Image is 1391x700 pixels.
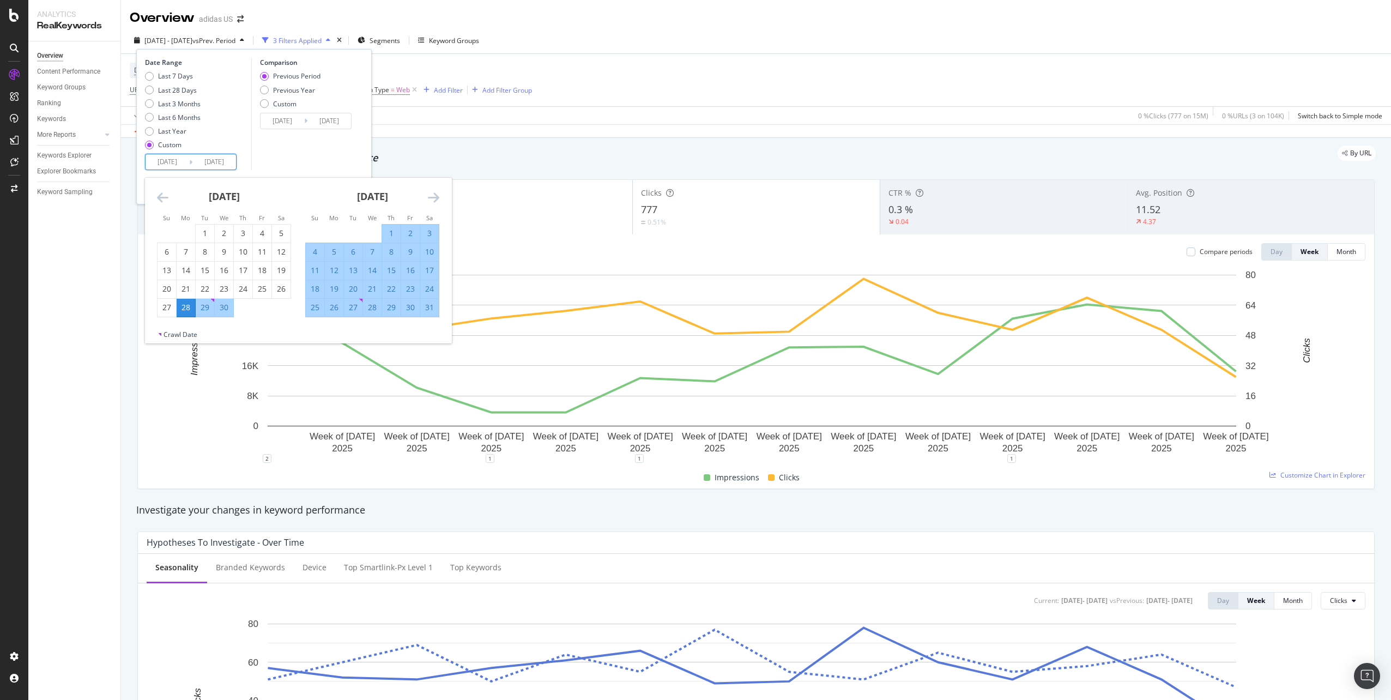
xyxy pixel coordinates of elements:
div: Open Intercom Messenger [1354,663,1380,689]
div: 25 [253,283,271,294]
small: We [368,214,377,222]
div: Compare periods [1200,247,1253,256]
small: Fr [407,214,413,222]
td: Choose Saturday, April 26, 2025 as your check-out date. It’s available. [272,280,291,298]
td: Selected. Tuesday, May 20, 2025 [344,280,363,298]
text: Week of [DATE] [384,431,450,442]
div: 13 [158,265,176,276]
div: Explorer Bookmarks [37,166,96,177]
div: 19 [325,283,343,294]
div: Move forward to switch to the next month. [428,191,439,204]
div: 29 [196,302,214,313]
div: Device [303,562,326,573]
text: Week of [DATE] [757,431,822,442]
div: Investigate your changes in keyword performance [136,503,1376,517]
button: Day [1208,592,1238,610]
div: Custom [158,140,182,149]
div: Ranking [37,98,61,109]
div: 3 Filters Applied [273,36,322,45]
small: Mo [181,214,190,222]
div: 12 [325,265,343,276]
div: 20 [344,283,362,294]
div: Branded Keywords [216,562,285,573]
div: Analytics [37,9,112,20]
div: Add Filter Group [482,86,532,95]
div: 3 [234,228,252,239]
td: Choose Wednesday, April 16, 2025 as your check-out date. It’s available. [215,261,234,280]
td: Selected. Thursday, May 15, 2025 [382,261,401,280]
td: Choose Friday, April 4, 2025 as your check-out date. It’s available. [253,224,272,243]
div: 10 [234,246,252,257]
td: Selected. Friday, May 9, 2025 [401,243,420,261]
div: Month [1336,247,1356,256]
div: 14 [177,265,195,276]
text: Impressions [189,325,199,376]
strong: [DATE] [209,190,240,203]
div: 6 [344,246,362,257]
div: 21 [363,283,382,294]
div: Calendar [145,178,451,330]
span: URL Path [130,85,157,94]
td: Selected. Saturday, May 10, 2025 [420,243,439,261]
td: Choose Wednesday, April 2, 2025 as your check-out date. It’s available. [215,224,234,243]
text: 64 [1245,300,1256,311]
div: Current: [1034,596,1059,605]
text: Week of [DATE] [458,431,524,442]
div: More Reports [37,129,76,141]
td: Choose Monday, April 14, 2025 as your check-out date. It’s available. [177,261,196,280]
td: Selected. Saturday, May 17, 2025 [420,261,439,280]
a: Keywords Explorer [37,150,113,161]
div: Previous Year [260,86,320,95]
div: Previous Period [273,71,320,81]
div: 15 [196,265,214,276]
div: 17 [420,265,439,276]
td: Choose Thursday, April 24, 2025 as your check-out date. It’s available. [234,280,253,298]
a: Keyword Sampling [37,186,113,198]
a: More Reports [37,129,102,141]
td: Selected. Friday, May 30, 2025 [401,298,420,317]
div: Date Range [145,58,249,67]
div: Day [1217,596,1229,605]
span: Customize Chart in Explorer [1280,470,1365,480]
div: Top Keywords [450,562,501,573]
div: 2 [215,228,233,239]
div: 21 [177,283,195,294]
td: Choose Friday, April 11, 2025 as your check-out date. It’s available. [253,243,272,261]
text: 80 [1245,270,1256,280]
div: 25 [306,302,324,313]
div: 4.37 [1143,217,1156,226]
text: Week of [DATE] [533,431,598,442]
button: Week [1292,243,1328,261]
div: 6 [158,246,176,257]
text: 2025 [332,443,353,454]
td: Selected. Tuesday, May 6, 2025 [344,243,363,261]
div: Add Filter [434,86,463,95]
small: We [220,214,228,222]
td: Choose Wednesday, April 23, 2025 as your check-out date. It’s available. [215,280,234,298]
div: 11 [306,265,324,276]
text: 2025 [407,443,427,454]
td: Choose Thursday, April 3, 2025 as your check-out date. It’s available. [234,224,253,243]
a: Overview [37,50,113,62]
small: Tu [349,214,356,222]
div: 1 [382,228,401,239]
td: Selected. Friday, May 2, 2025 [401,224,420,243]
input: End Date [307,113,351,129]
td: Choose Friday, April 25, 2025 as your check-out date. It’s available. [253,280,272,298]
td: Choose Saturday, April 5, 2025 as your check-out date. It’s available. [272,224,291,243]
div: 0.51% [648,218,666,227]
input: Start Date [261,113,304,129]
div: 31 [420,302,439,313]
div: 23 [401,283,420,294]
text: 2025 [1076,443,1097,454]
a: Ranking [37,98,113,109]
text: 0 [253,421,258,431]
div: Keywords Explorer [37,150,92,161]
text: 48 [1245,330,1256,341]
div: 8 [196,246,214,257]
text: Week of [DATE] [682,431,747,442]
text: Week of [DATE] [905,431,971,442]
td: Selected. Tuesday, May 13, 2025 [344,261,363,280]
div: 0 % URLs ( 3 on 104K ) [1222,111,1284,120]
text: Week of [DATE] [607,431,673,442]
